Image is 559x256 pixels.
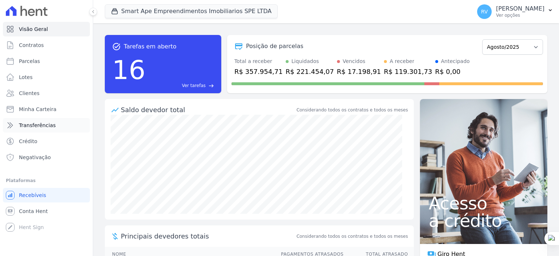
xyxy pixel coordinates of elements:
[3,70,90,84] a: Lotes
[112,51,146,89] div: 16
[3,38,90,52] a: Contratos
[19,90,39,97] span: Clientes
[343,58,365,65] div: Vencidos
[19,74,33,81] span: Lotes
[19,58,40,65] span: Parcelas
[124,42,177,51] span: Tarefas em aberto
[234,58,283,65] div: Total a receber
[3,204,90,218] a: Conta Hent
[3,86,90,101] a: Clientes
[3,188,90,202] a: Recebíveis
[19,42,44,49] span: Contratos
[112,42,121,51] span: task_alt
[209,83,214,88] span: east
[19,122,56,129] span: Transferências
[429,212,539,229] span: a crédito
[481,9,488,14] span: RV
[19,192,46,199] span: Recebíveis
[121,231,295,241] span: Principais devedores totais
[3,102,90,117] a: Minha Carteira
[292,58,319,65] div: Liquidados
[496,12,544,18] p: Ver opções
[297,107,408,113] div: Considerando todos os contratos e todos os meses
[182,82,206,89] span: Ver tarefas
[496,5,544,12] p: [PERSON_NAME]
[246,42,304,51] div: Posição de parcelas
[3,150,90,165] a: Negativação
[105,4,278,18] button: Smart Ape Empreendimentos Imobiliarios SPE LTDA
[286,67,334,76] div: R$ 221.454,07
[429,194,539,212] span: Acesso
[19,25,48,33] span: Visão Geral
[234,67,283,76] div: R$ 357.954,71
[384,67,432,76] div: R$ 119.301,73
[19,154,51,161] span: Negativação
[3,134,90,149] a: Crédito
[390,58,415,65] div: A receber
[471,1,559,22] button: RV [PERSON_NAME] Ver opções
[19,106,56,113] span: Minha Carteira
[435,67,470,76] div: R$ 0,00
[297,233,408,240] span: Considerando todos os contratos e todos os meses
[337,67,381,76] div: R$ 17.198,91
[6,176,87,185] div: Plataformas
[19,208,48,215] span: Conta Hent
[19,138,37,145] span: Crédito
[441,58,470,65] div: Antecipado
[3,118,90,133] a: Transferências
[121,105,295,115] div: Saldo devedor total
[148,82,214,89] a: Ver tarefas east
[3,22,90,36] a: Visão Geral
[3,54,90,68] a: Parcelas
